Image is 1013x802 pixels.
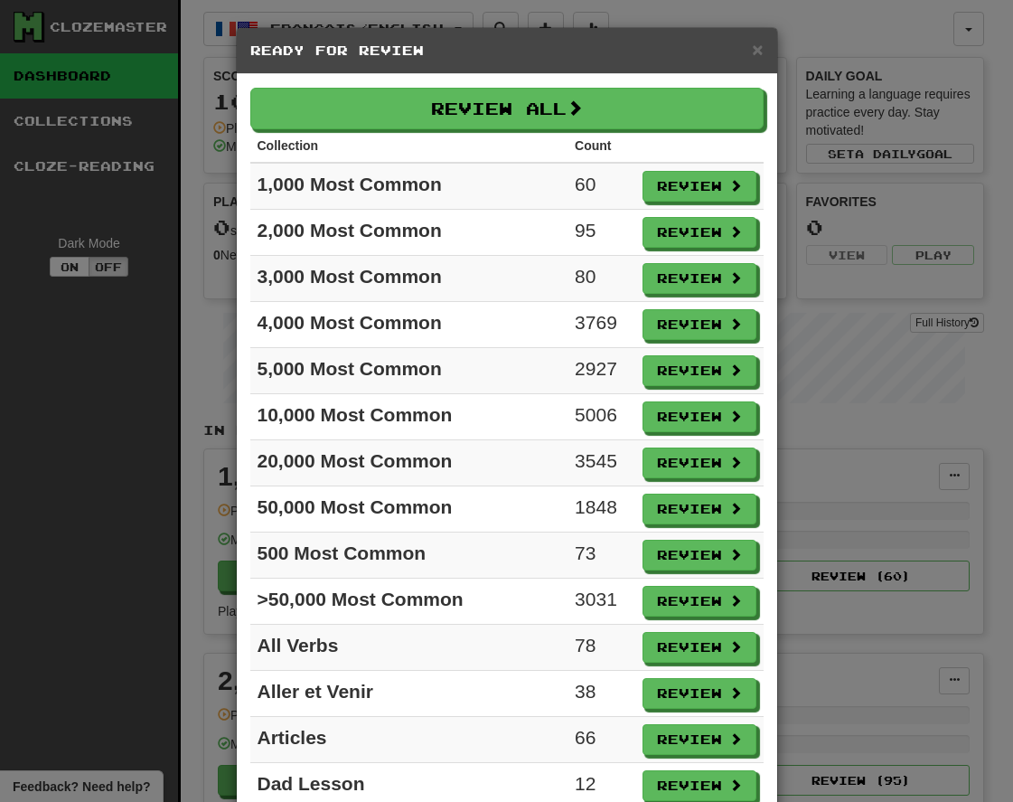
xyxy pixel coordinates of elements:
button: Review [643,632,756,663]
button: Review [643,724,756,755]
td: 2927 [567,348,634,394]
td: 500 Most Common [250,533,568,579]
td: 3031 [567,579,634,625]
button: Review [643,770,756,801]
td: All Verbs [250,625,568,671]
td: 5,000 Most Common [250,348,568,394]
td: 10,000 Most Common [250,394,568,440]
td: 60 [567,163,634,210]
button: Review [643,355,756,386]
button: Review [643,448,756,478]
th: Count [567,129,634,163]
td: 2,000 Most Common [250,210,568,256]
td: 73 [567,533,634,579]
td: Articles [250,717,568,763]
button: Review [643,401,756,432]
button: Review [643,217,756,248]
button: Review [643,171,756,202]
span: × [752,39,763,60]
button: Close [752,40,763,59]
td: 1,000 Most Common [250,163,568,210]
td: 1848 [567,486,634,533]
td: 66 [567,717,634,763]
td: Aller et Venir [250,671,568,717]
td: 20,000 Most Common [250,440,568,486]
td: >50,000 Most Common [250,579,568,625]
button: Review [643,586,756,617]
td: 3545 [567,440,634,486]
td: 4,000 Most Common [250,302,568,348]
h5: Ready for Review [250,42,764,60]
td: 3,000 Most Common [250,256,568,302]
button: Review [643,494,756,524]
button: Review [643,678,756,709]
td: 3769 [567,302,634,348]
td: 95 [567,210,634,256]
td: 38 [567,671,634,717]
td: 50,000 Most Common [250,486,568,533]
td: 5006 [567,394,634,440]
button: Review [643,540,756,571]
th: Collection [250,129,568,163]
button: Review [643,309,756,340]
td: 80 [567,256,634,302]
button: Review [643,263,756,294]
button: Review All [250,88,764,129]
td: 78 [567,625,634,671]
